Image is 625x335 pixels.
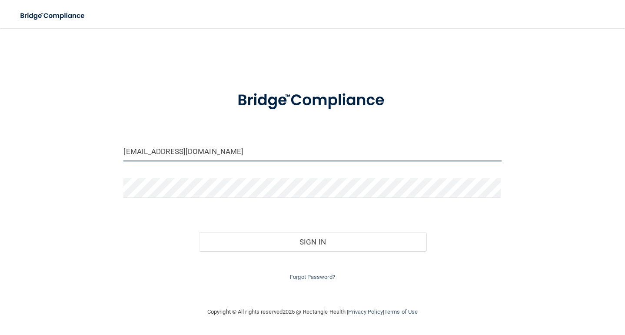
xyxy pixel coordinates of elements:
div: Copyright © All rights reserved 2025 @ Rectangle Health | | [154,298,471,326]
button: Sign In [199,232,426,251]
a: Forgot Password? [290,274,335,280]
img: bridge_compliance_login_screen.278c3ca4.svg [221,80,404,121]
a: Privacy Policy [348,308,382,315]
iframe: Drift Widget Chat Controller [475,273,615,308]
input: Email [123,142,501,161]
img: bridge_compliance_login_screen.278c3ca4.svg [13,7,93,25]
a: Terms of Use [384,308,418,315]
